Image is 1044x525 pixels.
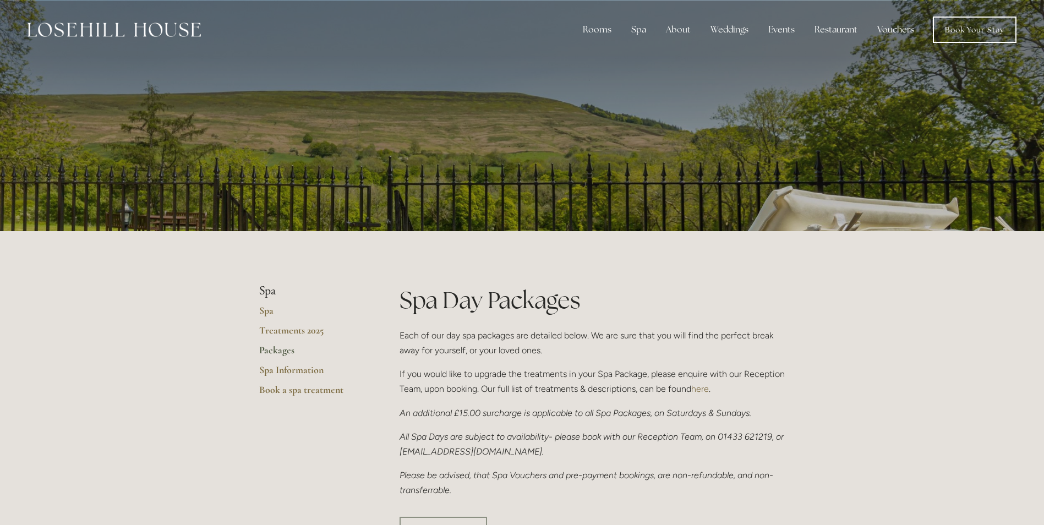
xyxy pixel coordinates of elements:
a: Packages [259,344,364,364]
div: About [657,19,699,41]
a: Vouchers [868,19,923,41]
a: Book a spa treatment [259,384,364,403]
p: If you would like to upgrade the treatments in your Spa Package, please enquire with our Receptio... [400,367,785,396]
p: Each of our day spa packages are detailed below. We are sure that you will find the perfect break... [400,328,785,358]
a: here [691,384,709,394]
li: Spa [259,284,364,298]
div: Spa [622,19,655,41]
div: Events [759,19,804,41]
em: Please be advised, that Spa Vouchers and pre-payment bookings, are non-refundable, and non-transf... [400,470,773,495]
h1: Spa Day Packages [400,284,785,316]
img: Losehill House [28,23,201,37]
div: Rooms [574,19,620,41]
div: Restaurant [806,19,866,41]
a: Spa Information [259,364,364,384]
em: An additional £15.00 surcharge is applicable to all Spa Packages, on Saturdays & Sundays. [400,408,751,418]
div: Weddings [702,19,757,41]
a: Treatments 2025 [259,324,364,344]
em: All Spa Days are subject to availability- please book with our Reception Team, on 01433 621219, o... [400,431,786,457]
a: Book Your Stay [933,17,1016,43]
a: Spa [259,304,364,324]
